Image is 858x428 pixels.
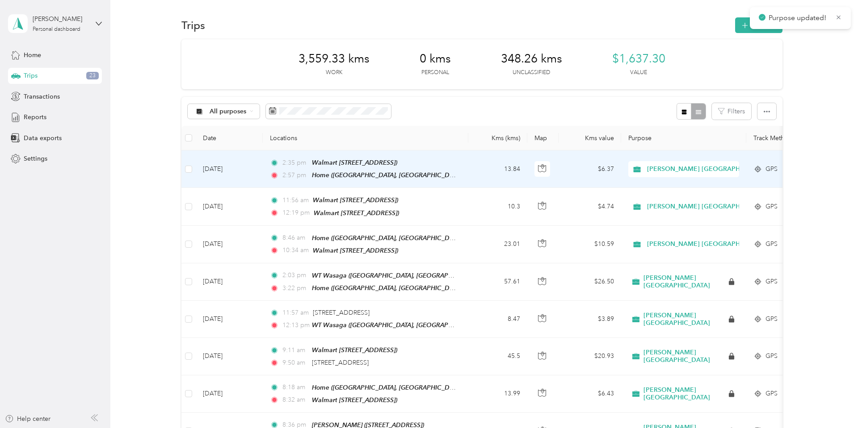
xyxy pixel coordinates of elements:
span: 9:11 am [282,345,308,355]
span: Home ([GEOGRAPHIC_DATA], [GEOGRAPHIC_DATA]) [312,234,463,242]
span: 2:57 pm [282,170,308,180]
span: [PERSON_NAME] [GEOGRAPHIC_DATA] [647,239,768,249]
span: Walmart [STREET_ADDRESS]) [314,209,399,216]
span: Transactions [24,92,60,101]
span: [PERSON_NAME] [GEOGRAPHIC_DATA] [643,349,727,364]
td: $4.74 [559,188,621,225]
span: Settings [24,154,47,163]
th: Locations [263,126,468,150]
td: 13.84 [468,150,527,188]
span: GPS [765,164,778,174]
span: Reports [24,112,46,122]
th: Map [527,126,559,150]
span: GPS [765,277,778,287]
span: 0 kms [420,52,451,66]
span: 3:22 pm [282,283,308,293]
span: Trips [24,71,38,80]
span: WT Wasaga ([GEOGRAPHIC_DATA], [GEOGRAPHIC_DATA], [GEOGRAPHIC_DATA]) [312,321,547,329]
p: Unclassified [513,69,550,77]
th: Track Method [746,126,809,150]
span: GPS [765,239,778,249]
span: [PERSON_NAME] [GEOGRAPHIC_DATA] [643,386,727,402]
td: $26.50 [559,263,621,301]
td: [DATE] [196,338,263,375]
td: 57.61 [468,263,527,301]
span: GPS [765,202,778,212]
span: 9:50 am [282,358,308,368]
span: 8:46 am [282,233,308,243]
span: 23 [86,72,99,80]
span: GPS [765,389,778,399]
span: GPS [765,351,778,361]
span: [PERSON_NAME] [GEOGRAPHIC_DATA] [643,312,727,327]
button: New trip [735,17,782,33]
span: 12:19 pm [282,208,310,218]
td: 10.3 [468,188,527,225]
p: Purpose updated! [769,12,829,24]
th: Date [196,126,263,150]
span: 12:13 pm [282,320,308,330]
td: $6.37 [559,150,621,188]
span: 2:35 pm [282,158,308,168]
td: [DATE] [196,263,263,301]
span: [PERSON_NAME] [GEOGRAPHIC_DATA] [643,274,727,290]
td: $6.43 [559,375,621,413]
td: 8.47 [468,301,527,338]
td: $3.89 [559,301,621,338]
span: WT Wasaga ([GEOGRAPHIC_DATA], [GEOGRAPHIC_DATA], [GEOGRAPHIC_DATA]) [312,272,547,279]
span: GPS [765,314,778,324]
td: [DATE] [196,301,263,338]
span: Walmart [STREET_ADDRESS]) [312,346,397,353]
span: $1,637.30 [612,52,665,66]
div: [PERSON_NAME] [33,14,88,24]
span: 8:32 am [282,395,308,405]
th: Kms (kms) [468,126,527,150]
td: 23.01 [468,226,527,263]
td: [DATE] [196,188,263,225]
td: [DATE] [196,150,263,188]
td: [DATE] [196,375,263,413]
span: 11:57 am [282,308,309,318]
span: 3,559.33 kms [299,52,370,66]
td: $10.59 [559,226,621,263]
span: [PERSON_NAME] [GEOGRAPHIC_DATA] [647,202,768,212]
button: Help center [5,414,50,424]
button: Filters [712,103,751,120]
span: Walmart [STREET_ADDRESS]) [312,159,397,166]
h1: Trips [181,21,205,30]
p: Work [326,69,342,77]
span: 10:34 am [282,245,309,255]
td: 45.5 [468,338,527,375]
span: [STREET_ADDRESS] [313,309,370,316]
span: Home ([GEOGRAPHIC_DATA], [GEOGRAPHIC_DATA]) [312,171,463,179]
span: Home ([GEOGRAPHIC_DATA], [GEOGRAPHIC_DATA]) [312,384,463,391]
iframe: Everlance-gr Chat Button Frame [808,378,858,428]
p: Value [630,69,647,77]
p: Personal [421,69,449,77]
td: 13.99 [468,375,527,413]
td: $20.93 [559,338,621,375]
span: Home [24,50,41,60]
span: Data exports [24,133,62,143]
span: Walmart [STREET_ADDRESS]) [313,247,398,254]
span: All purposes [210,108,247,115]
div: Personal dashboard [33,27,80,32]
span: 348.26 kms [501,52,562,66]
span: 8:18 am [282,382,308,392]
th: Purpose [621,126,746,150]
td: [DATE] [196,226,263,263]
th: Kms value [559,126,621,150]
span: Home ([GEOGRAPHIC_DATA], [GEOGRAPHIC_DATA]) [312,284,463,292]
span: 2:03 pm [282,270,308,280]
span: Walmart [STREET_ADDRESS]) [313,196,398,204]
span: Walmart [STREET_ADDRESS]) [312,396,397,403]
span: [STREET_ADDRESS] [312,359,369,366]
span: 11:56 am [282,195,309,205]
span: [PERSON_NAME] [GEOGRAPHIC_DATA] [647,164,768,174]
